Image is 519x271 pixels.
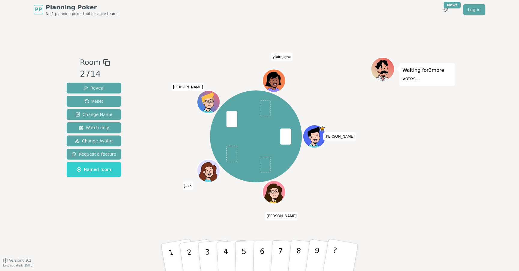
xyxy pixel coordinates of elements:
[444,2,461,8] div: New!
[46,11,118,16] span: No.1 planning poker tool for agile teams
[67,122,121,133] button: Watch only
[440,4,451,15] button: New!
[79,125,109,131] span: Watch only
[35,6,42,13] span: PP
[183,181,193,190] span: Click to change your name
[77,166,111,172] span: Named room
[9,258,32,263] span: Version 0.9.2
[71,151,116,157] span: Request a feature
[3,258,32,263] button: Version0.9.2
[67,149,121,160] button: Request a feature
[84,98,103,104] span: Reset
[34,3,118,16] a: PPPlanning PokerNo.1 planning poker tool for agile teams
[463,4,485,15] a: Log in
[171,83,205,91] span: Click to change your name
[284,56,291,59] span: (you)
[75,111,112,117] span: Change Name
[67,135,121,146] button: Change Avatar
[67,83,121,93] button: Reveal
[265,212,298,220] span: Click to change your name
[402,66,452,83] p: Waiting for 3 more votes...
[67,162,121,177] button: Named room
[271,53,292,61] span: Click to change your name
[3,264,34,267] span: Last updated: [DATE]
[80,57,100,68] span: Room
[80,68,110,80] div: 2714
[263,70,285,92] button: Click to change your avatar
[75,138,113,144] span: Change Avatar
[46,3,118,11] span: Planning Poker
[67,109,121,120] button: Change Name
[319,126,325,131] span: Colin is the host
[83,85,105,91] span: Reveal
[67,96,121,107] button: Reset
[323,132,356,141] span: Click to change your name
